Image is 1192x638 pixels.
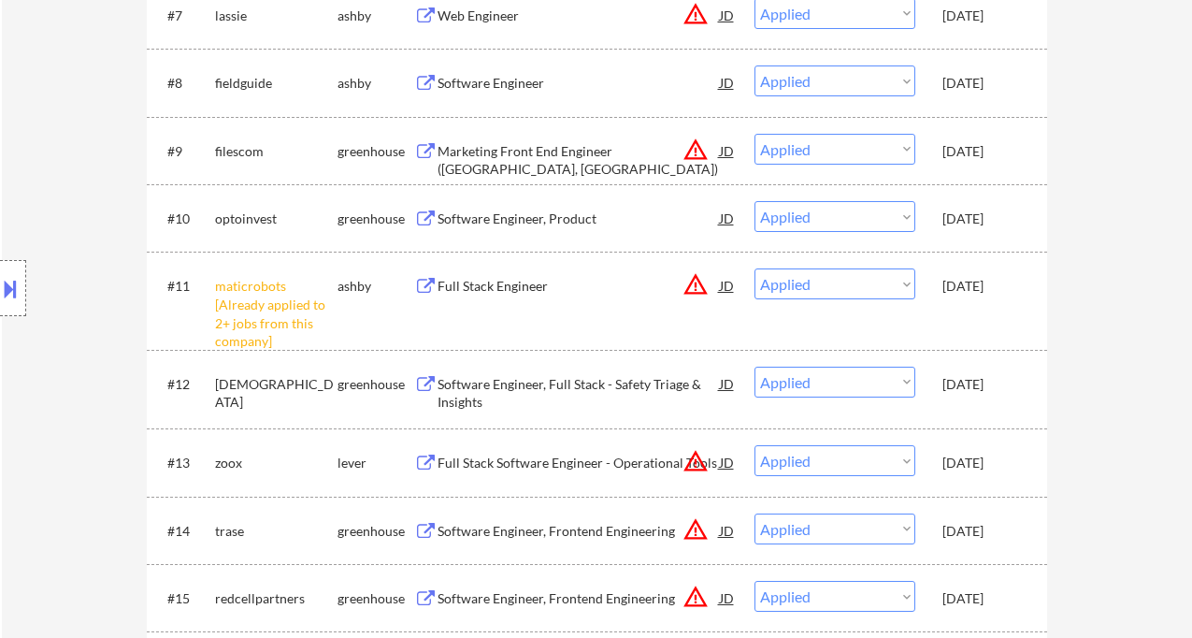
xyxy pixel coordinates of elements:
[337,375,414,394] div: greenhouse
[718,268,737,302] div: JD
[337,454,414,472] div: lever
[682,1,709,27] button: warning_amber
[337,210,414,228] div: greenhouse
[682,516,709,543] button: warning_amber
[942,375,1025,394] div: [DATE]
[942,277,1025,296] div: [DATE]
[215,7,337,25] div: lassie
[438,589,720,608] div: Software Engineer, Frontend Engineering
[337,589,414,608] div: greenhouse
[718,134,737,167] div: JD
[438,74,720,93] div: Software Engineer
[942,210,1025,228] div: [DATE]
[718,65,737,99] div: JD
[682,271,709,297] button: warning_amber
[718,201,737,235] div: JD
[215,454,337,472] div: zoox
[942,7,1025,25] div: [DATE]
[718,514,737,547] div: JD
[438,522,720,541] div: Software Engineer, Frontend Engineering
[337,74,414,93] div: ashby
[167,522,200,541] div: #14
[438,210,720,228] div: Software Engineer, Product
[718,445,737,479] div: JD
[682,584,709,610] button: warning_amber
[337,142,414,161] div: greenhouse
[167,454,200,472] div: #13
[942,522,1025,541] div: [DATE]
[167,7,200,25] div: #7
[337,277,414,296] div: ashby
[682,448,709,474] button: warning_amber
[718,581,737,615] div: JD
[942,74,1025,93] div: [DATE]
[337,522,414,541] div: greenhouse
[438,7,720,25] div: Web Engineer
[215,522,337,541] div: trase
[438,375,720,412] div: Software Engineer, Full Stack - Safety Triage & Insights
[942,142,1025,161] div: [DATE]
[942,454,1025,472] div: [DATE]
[215,589,337,608] div: redcellpartners
[215,74,337,93] div: fieldguide
[718,367,737,400] div: JD
[167,74,200,93] div: #8
[438,142,720,179] div: Marketing Front End Engineer ([GEOGRAPHIC_DATA], [GEOGRAPHIC_DATA])
[337,7,414,25] div: ashby
[682,137,709,163] button: warning_amber
[438,277,720,296] div: Full Stack Engineer
[438,454,720,472] div: Full Stack Software Engineer - Operational Tools
[167,589,200,608] div: #15
[942,589,1025,608] div: [DATE]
